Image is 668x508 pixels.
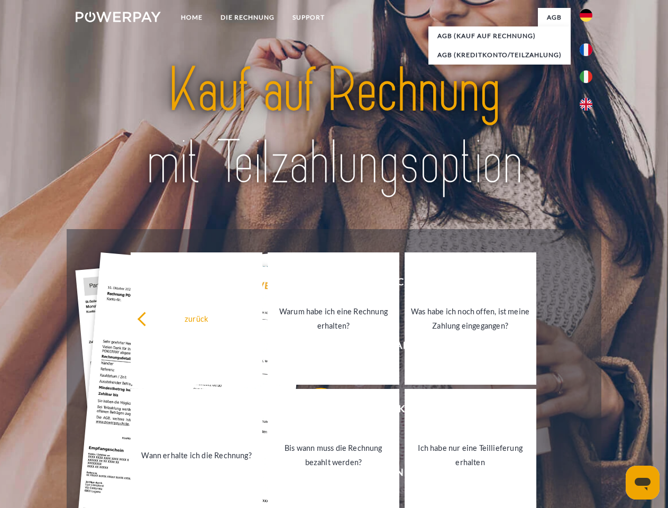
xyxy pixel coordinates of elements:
a: SUPPORT [283,8,334,27]
img: title-powerpay_de.svg [101,51,567,203]
a: Home [172,8,212,27]
img: fr [580,43,592,56]
div: Bis wann muss die Rechnung bezahlt werden? [274,441,393,469]
a: DIE RECHNUNG [212,8,283,27]
iframe: Button to launch messaging window [626,466,660,500]
div: Wann erhalte ich die Rechnung? [137,448,256,462]
a: AGB (Kreditkonto/Teilzahlung) [428,46,571,65]
img: de [580,9,592,22]
div: Warum habe ich eine Rechnung erhalten? [274,304,393,333]
img: en [580,98,592,111]
a: AGB (Kauf auf Rechnung) [428,26,571,46]
div: Was habe ich noch offen, ist meine Zahlung eingegangen? [411,304,530,333]
img: logo-powerpay-white.svg [76,12,161,22]
img: it [580,70,592,83]
a: agb [538,8,571,27]
div: zurück [137,311,256,325]
div: Ich habe nur eine Teillieferung erhalten [411,441,530,469]
a: Was habe ich noch offen, ist meine Zahlung eingegangen? [405,252,536,385]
